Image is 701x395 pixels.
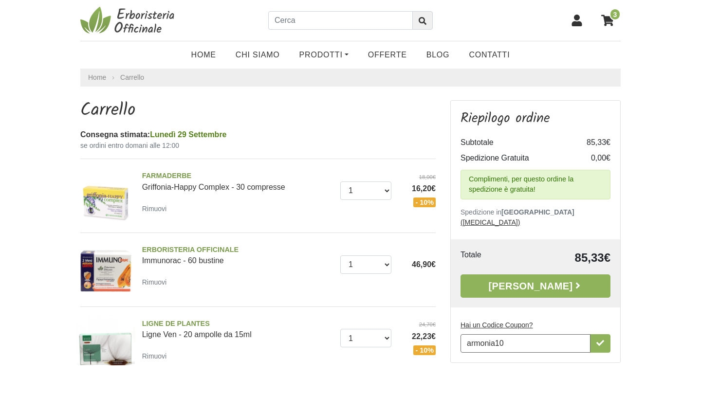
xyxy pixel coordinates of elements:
[399,321,436,329] del: 24,70€
[142,276,171,288] a: Rimuovi
[150,130,226,139] span: Lunedì 29 Settembre
[142,171,333,191] a: FARMADERBEGriffonia-Happy Complex - 30 compresse
[142,350,171,362] a: Rimuovi
[142,245,333,255] span: ERBORISTERIA OFFICINALE
[459,45,519,65] a: Contatti
[461,135,572,150] td: Subtotale
[399,331,436,342] span: 22,23€
[572,150,610,166] td: 0,00€
[516,249,610,267] td: 85,33€
[142,202,171,215] a: Rimuovi
[572,135,610,150] td: 85,33€
[120,73,144,81] a: Carrello
[461,334,590,353] input: Hai un Codice Coupon?
[413,345,436,355] span: - 10%
[142,205,167,213] small: Rimuovi
[142,319,333,329] span: LIGNE DE PLANTES
[461,110,610,127] h3: Riepilogo ordine
[461,320,533,330] label: Hai un Codice Coupon?
[461,321,533,329] u: Hai un Codice Coupon?
[80,129,436,141] div: Consegna stimata:
[226,45,290,65] a: Chi Siamo
[142,352,167,360] small: Rimuovi
[461,207,610,228] p: Spedizione in
[142,319,333,339] a: LIGNE DE PLANTESLigne Ven - 20 ampolle da 15ml
[461,150,572,166] td: Spedizione Gratuita
[358,45,417,65] a: OFFERTE
[461,249,516,267] td: Totale
[142,171,333,181] span: FARMADERBE
[609,8,621,20] span: 3
[80,141,436,151] small: se ordini entro domani alle 12:00
[417,45,460,65] a: Blog
[501,208,574,216] b: [GEOGRAPHIC_DATA]
[80,100,436,121] h1: Carrello
[142,278,167,286] small: Rimuovi
[268,11,413,30] input: Cerca
[77,167,135,225] img: Griffonia-Happy Complex - 30 compresse
[461,218,520,226] a: ([MEDICAL_DATA])
[461,170,610,199] div: Complimenti, per questo ordine la spedizione è gratuita!
[80,6,178,35] img: Erboristeria Officinale
[461,274,610,298] a: [PERSON_NAME]
[88,72,106,83] a: Home
[413,197,436,207] span: - 10%
[77,315,135,373] img: Ligne Ven - 20 ampolle da 15ml
[80,69,621,87] nav: breadcrumb
[399,173,436,181] del: 18,00€
[142,245,333,265] a: ERBORISTERIA OFFICINALEImmunorac - 60 bustine
[399,183,436,195] span: 16,20€
[290,45,358,65] a: Prodotti
[182,45,226,65] a: Home
[596,8,621,33] a: 3
[412,260,436,269] span: 46,90€
[77,241,135,299] img: Immunorac - 60 bustine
